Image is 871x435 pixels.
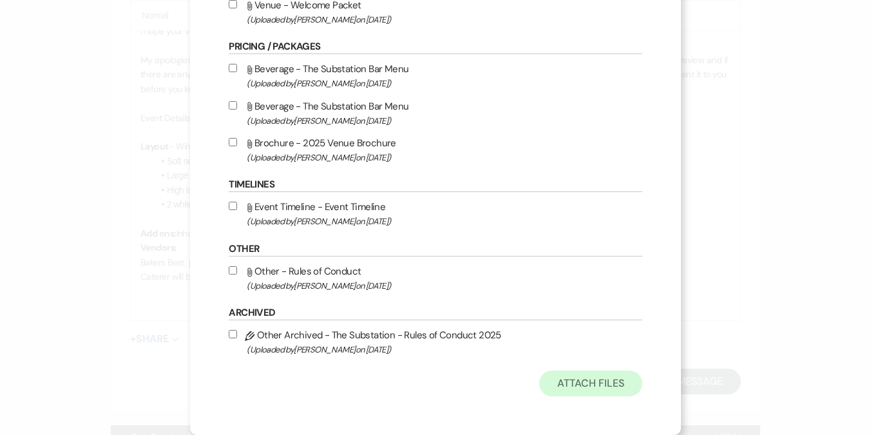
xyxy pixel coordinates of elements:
[229,306,642,320] h6: Archived
[229,98,642,128] label: Beverage - The Substation Bar Menu
[229,330,237,338] input: Other Archived - The Substation - Rules of Conduct 2025(Uploaded by[PERSON_NAME]on [DATE])
[247,113,642,128] span: (Uploaded by [PERSON_NAME] on [DATE] )
[229,138,237,146] input: Brochure - 2025 Venue Brochure(Uploaded by[PERSON_NAME]on [DATE])
[247,278,642,293] span: (Uploaded by [PERSON_NAME] on [DATE] )
[229,242,642,256] h6: Other
[229,135,642,165] label: Brochure - 2025 Venue Brochure
[247,342,642,357] span: (Uploaded by [PERSON_NAME] on [DATE] )
[247,150,642,165] span: (Uploaded by [PERSON_NAME] on [DATE] )
[229,202,237,210] input: Event Timeline - Event Timeline(Uploaded by[PERSON_NAME]on [DATE])
[229,40,642,54] h6: Pricing / Packages
[539,371,642,396] button: Attach Files
[229,178,642,192] h6: Timelines
[229,64,237,72] input: Beverage - The Substation Bar Menu(Uploaded by[PERSON_NAME]on [DATE])
[247,12,642,27] span: (Uploaded by [PERSON_NAME] on [DATE] )
[229,61,642,91] label: Beverage - The Substation Bar Menu
[229,101,237,110] input: Beverage - The Substation Bar Menu(Uploaded by[PERSON_NAME]on [DATE])
[247,76,642,91] span: (Uploaded by [PERSON_NAME] on [DATE] )
[229,327,642,357] label: Other Archived - The Substation - Rules of Conduct 2025
[229,198,642,229] label: Event Timeline - Event Timeline
[229,263,642,293] label: Other - Rules of Conduct
[247,214,642,229] span: (Uploaded by [PERSON_NAME] on [DATE] )
[229,266,237,275] input: Other - Rules of Conduct(Uploaded by[PERSON_NAME]on [DATE])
